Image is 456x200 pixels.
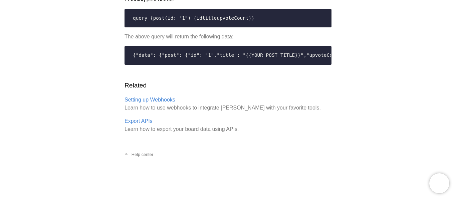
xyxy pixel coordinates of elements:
[125,118,153,124] a: Export APIs
[119,149,159,160] a: Help center
[125,97,175,103] a: Setting up Webhooks
[125,81,331,90] h2: Related
[125,33,331,41] p: The above query will return the following data:
[125,117,331,133] p: Learn how to export your board data using APIs.
[129,49,327,62] code: "data": { "post": { "id": "1", "title": "{{YOUR POST TITLE}}", "upvoteCount": 1 } } }
[133,52,136,58] span: {
[429,173,449,193] iframe: Chatra live chat
[125,96,331,112] p: Learn how to use webhooks to integrate [PERSON_NAME] with your favorite tools.
[129,12,327,25] code: post( id: "1" ) { id title upvoteCount } }
[133,15,153,21] span: query {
